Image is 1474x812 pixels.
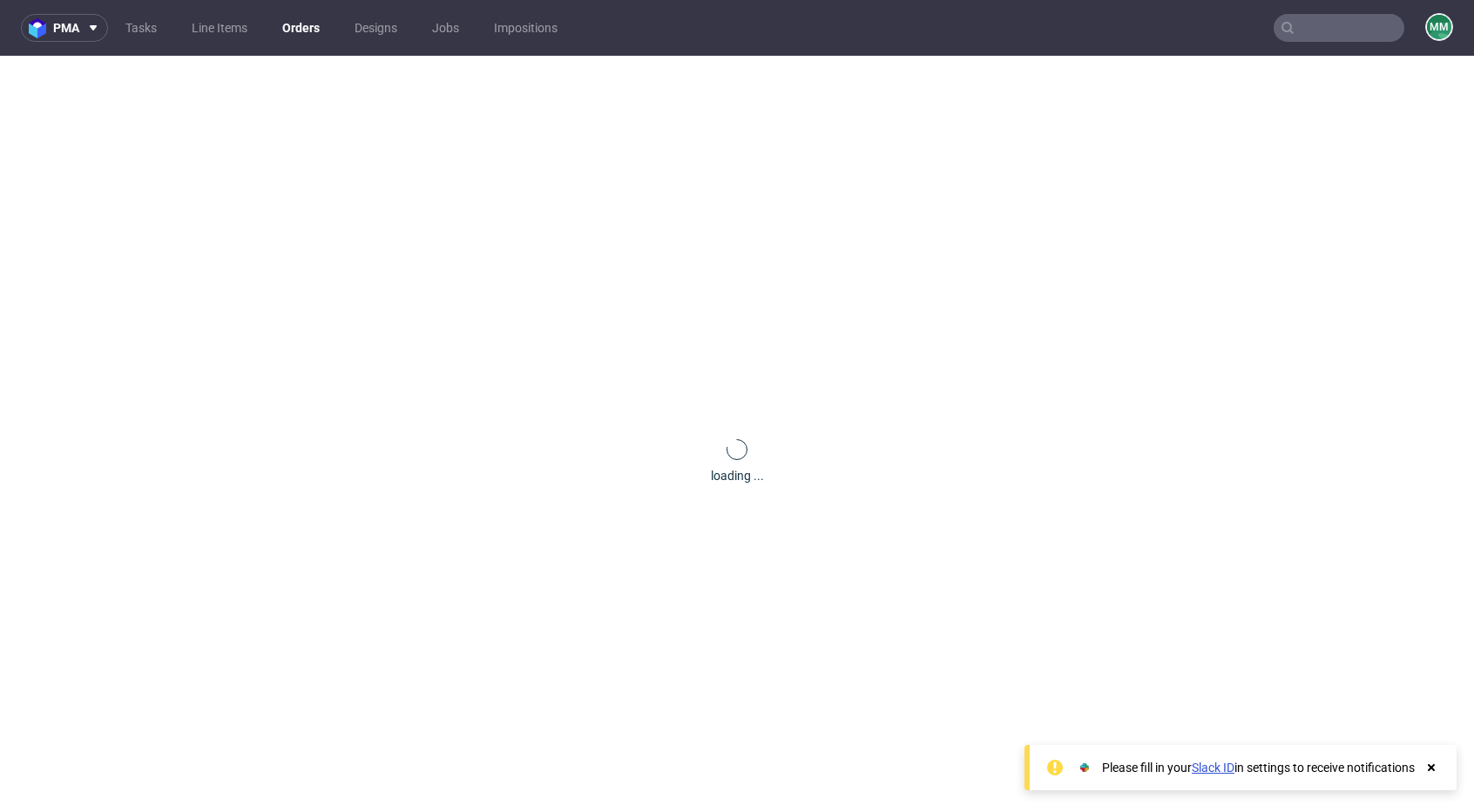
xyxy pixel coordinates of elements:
[344,14,408,42] a: Designs
[1427,15,1451,39] figcaption: MM
[483,14,568,42] a: Impositions
[115,14,167,42] a: Tasks
[1192,761,1234,775] a: Slack ID
[21,14,108,42] button: pma
[711,467,764,484] div: loading ...
[422,14,470,42] a: Jobs
[1102,759,1415,776] div: Please fill in your in settings to receive notifications
[53,22,79,34] span: pma
[1076,759,1093,776] img: Slack
[29,18,53,38] img: logo
[181,14,258,42] a: Line Items
[272,14,330,42] a: Orders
